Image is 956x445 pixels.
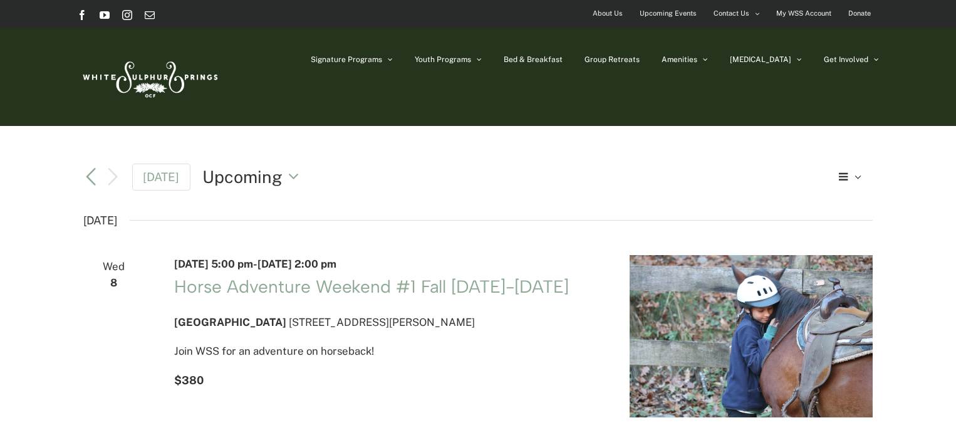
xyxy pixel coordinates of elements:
[83,211,117,231] time: [DATE]
[630,255,873,417] img: IMG_1414
[662,28,708,91] a: Amenities
[202,165,306,189] button: Click to toggle datepicker
[174,258,336,270] time: -
[174,374,204,387] span: $380
[640,4,697,23] span: Upcoming Events
[311,56,382,63] span: Signature Programs
[122,10,132,20] a: Instagram
[848,4,871,23] span: Donate
[824,28,879,91] a: Get Involved
[730,56,791,63] span: [MEDICAL_DATA]
[202,165,283,189] span: Upcoming
[77,10,87,20] a: Facebook
[504,56,563,63] span: Bed & Breakfast
[174,316,286,328] span: [GEOGRAPHIC_DATA]
[100,10,110,20] a: YouTube
[132,164,191,191] a: Click to select today's date
[289,316,475,328] span: [STREET_ADDRESS][PERSON_NAME]
[174,258,253,270] span: [DATE] 5:00 pm
[77,48,221,107] img: White Sulphur Springs Logo
[311,28,879,91] nav: Main Menu
[585,28,640,91] a: Group Retreats
[415,28,482,91] a: Youth Programs
[714,4,749,23] span: Contact Us
[83,169,98,184] a: Previous Events
[730,28,802,91] a: [MEDICAL_DATA]
[83,274,144,292] span: 8
[585,56,640,63] span: Group Retreats
[174,342,600,360] p: Join WSS for an adventure on horseback!
[105,167,120,187] button: Next Events
[834,165,873,188] button: Select Calendar View
[83,258,144,276] span: Wed
[662,56,697,63] span: Amenities
[174,276,569,297] a: Horse Adventure Weekend #1 Fall [DATE]-[DATE]
[257,258,336,270] span: [DATE] 2:00 pm
[776,4,831,23] span: My WSS Account
[824,56,868,63] span: Get Involved
[504,28,563,91] a: Bed & Breakfast
[593,4,623,23] span: About Us
[145,10,155,20] a: Email
[415,56,471,63] span: Youth Programs
[311,28,393,91] a: Signature Programs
